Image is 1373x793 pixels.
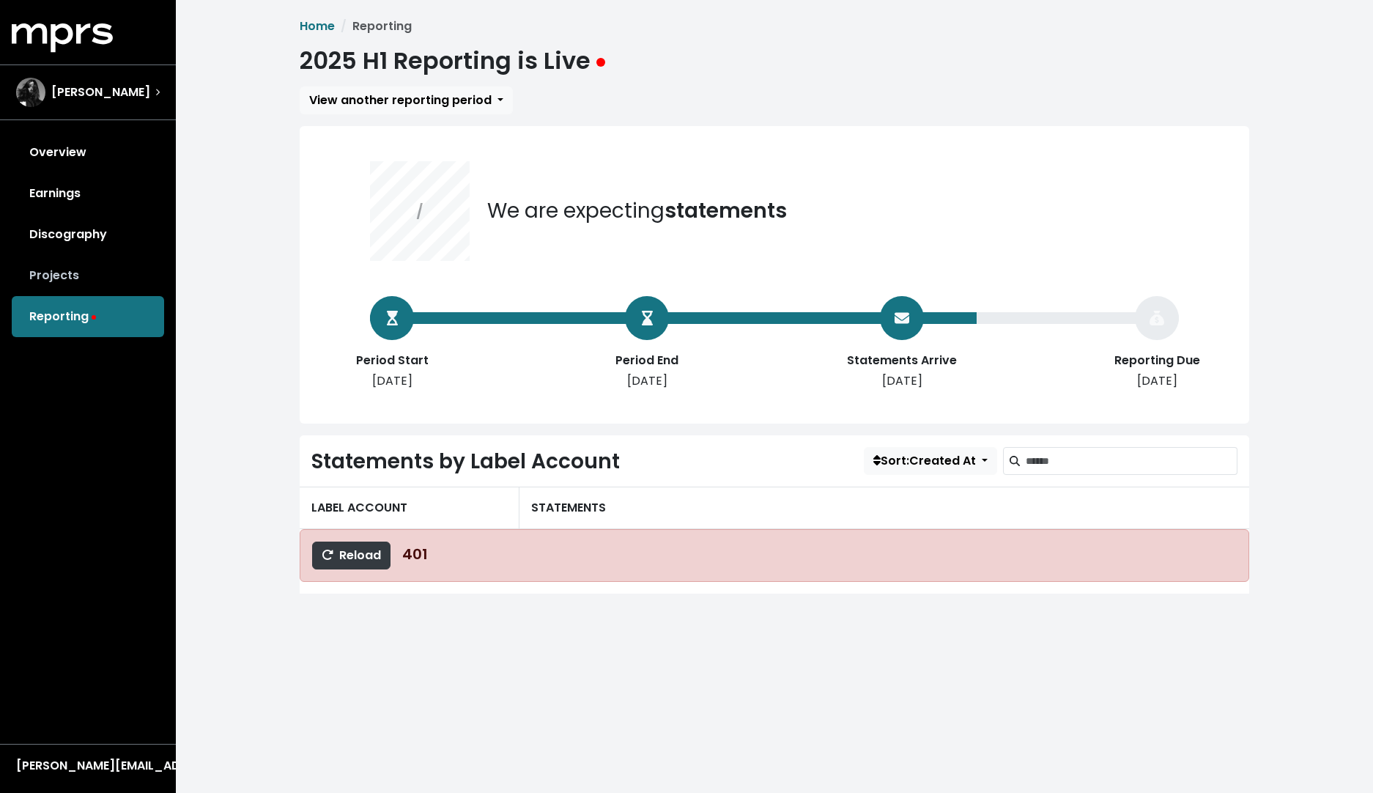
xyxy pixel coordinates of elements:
[12,756,164,775] button: [PERSON_NAME][EMAIL_ADDRESS][DOMAIN_NAME]
[312,542,391,569] button: Reload
[322,547,381,564] span: Reload
[1098,372,1215,390] div: [DATE]
[311,449,620,474] h2: Statements by Label Account
[12,214,164,255] a: Discography
[402,545,428,563] div: 401
[333,372,451,390] div: [DATE]
[519,487,1249,529] div: STATEMENTS
[873,452,976,469] span: Sort: Created At
[1026,447,1237,475] input: Search label accounts
[843,372,961,390] div: [DATE]
[300,18,335,34] a: Home
[487,196,787,226] div: We are expecting
[588,372,706,390] div: [DATE]
[1098,352,1215,369] div: Reporting Due
[335,18,412,35] li: Reporting
[12,255,164,296] a: Projects
[864,447,997,475] button: Sort:Created At
[16,757,160,775] div: [PERSON_NAME][EMAIL_ADDRESS][DOMAIN_NAME]
[12,173,164,214] a: Earnings
[12,132,164,173] a: Overview
[300,86,513,114] button: View another reporting period
[300,18,1249,35] nav: breadcrumb
[333,352,451,369] div: Period Start
[51,84,150,101] span: [PERSON_NAME]
[16,78,45,107] img: The selected account / producer
[300,487,519,529] div: LABEL ACCOUNT
[843,352,961,369] div: Statements Arrive
[309,92,492,108] span: View another reporting period
[588,352,706,369] div: Period End
[665,196,787,225] b: statements
[300,47,605,75] h1: 2025 H1 Reporting is Live
[12,29,113,45] a: mprs logo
